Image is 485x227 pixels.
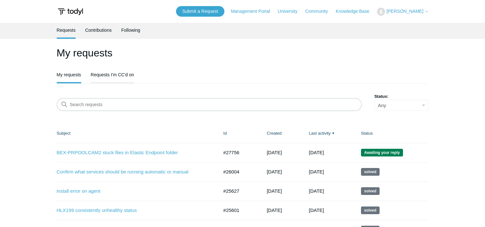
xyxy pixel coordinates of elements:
a: Knowledge Base [336,8,376,15]
a: Following [121,23,140,38]
label: Status: [374,93,429,100]
a: University [278,8,304,15]
time: 08/28/2025, 17:29 [267,150,282,155]
time: 07/31/2025, 17:02 [309,188,324,194]
a: Requests I'm CC'd on [91,67,134,81]
a: BEX-PRPOOLCAM2 stuck files in Elastic Endpoint folder [57,149,209,156]
time: 06/23/2025, 13:05 [267,188,282,194]
span: This request has been solved [361,206,380,214]
img: Todyl Support Center Help Center home page [57,6,84,18]
time: 07/08/2025, 16:16 [267,169,282,174]
a: Contributions [85,23,112,38]
td: #25627 [217,181,261,201]
span: We are waiting for you to respond [361,149,403,156]
td: #26004 [217,162,261,181]
a: Confirm what services should be running automatic or manual [57,168,209,176]
a: Community [305,8,334,15]
a: Last activity▼ [309,131,330,136]
span: This request has been solved [361,187,380,195]
h1: My requests [57,45,429,61]
time: 06/20/2025, 12:34 [267,207,282,213]
span: ▼ [331,131,335,136]
time: 09/17/2025, 16:18 [309,150,324,155]
a: Requests [57,23,76,38]
time: 07/22/2025, 15:02 [309,207,324,213]
a: HLX199 consistently unhealthy status [57,207,209,214]
a: Submit a Request [176,6,224,17]
input: Search requests [57,98,362,111]
a: My requests [57,67,81,82]
th: Subject [57,124,217,143]
time: 08/05/2025, 18:02 [309,169,324,174]
a: Management Portal [231,8,276,15]
span: [PERSON_NAME] [386,9,423,14]
span: This request has been solved [361,168,380,176]
a: install error on agent [57,188,209,195]
button: [PERSON_NAME] [377,8,428,16]
a: Created [267,131,281,136]
td: #27756 [217,143,261,162]
th: Status [355,124,429,143]
td: #25601 [217,201,261,220]
th: Id [217,124,261,143]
